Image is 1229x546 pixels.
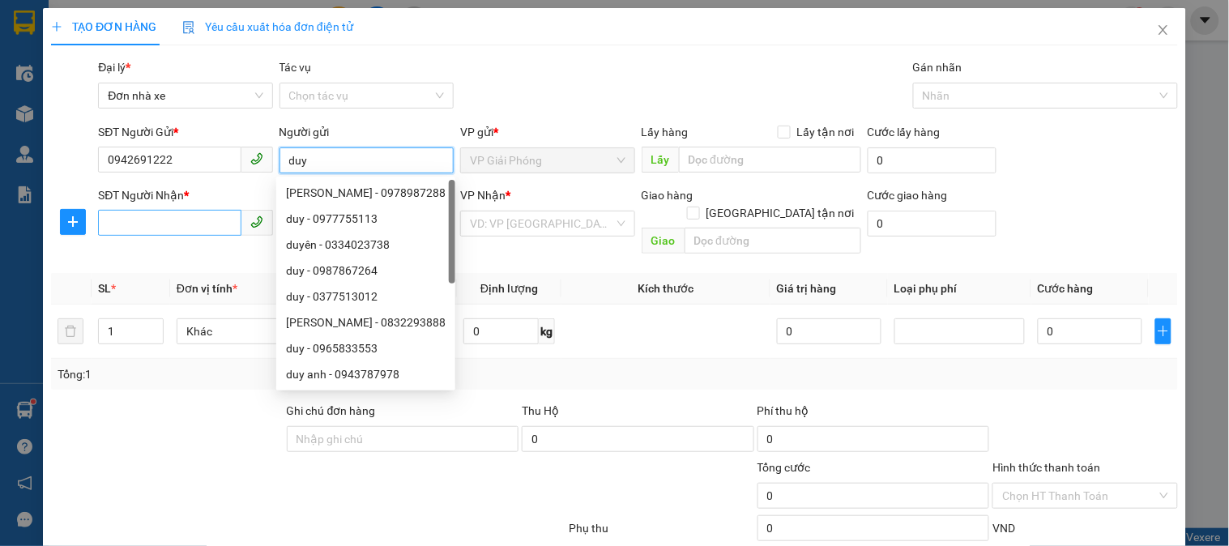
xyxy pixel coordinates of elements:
[1155,318,1171,344] button: plus
[11,15,79,83] img: logo
[150,322,160,331] span: up
[182,20,353,33] span: Yêu cầu xuất hóa đơn điện tử
[480,282,538,295] span: Định lượng
[60,209,86,235] button: plus
[992,461,1100,474] label: Hình thức thanh toán
[287,404,376,417] label: Ghi chú đơn hàng
[888,273,1031,305] th: Loại phụ phí
[150,333,160,343] span: down
[992,522,1015,535] span: VND
[286,288,446,305] div: duy - 0377513012
[66,94,177,111] span: 437A Giải Phóng
[777,282,837,295] span: Giá trị hàng
[642,147,679,173] span: Lấy
[460,123,634,141] div: VP gửi
[868,147,997,173] input: Cước lấy hàng
[58,318,83,344] button: delete
[276,284,455,309] div: duy - 0377513012
[181,55,287,67] strong: Hotline : 0889 23 23 23
[1038,282,1094,295] span: Cước hàng
[186,319,297,343] span: Khác
[162,70,305,86] strong: : [DOMAIN_NAME]
[913,61,962,74] label: Gán nhãn
[868,126,941,139] label: Cước lấy hàng
[276,335,455,361] div: duy - 0965833553
[276,232,455,258] div: duyên - 0334023738
[642,228,685,254] span: Giao
[286,184,446,202] div: [PERSON_NAME] - 0978987288
[286,339,446,357] div: duy - 0965833553
[98,282,111,295] span: SL
[1156,325,1171,338] span: plus
[286,365,446,383] div: duy anh - 0943787978
[108,83,262,108] span: Đơn nhà xe
[51,21,62,32] span: plus
[276,258,455,284] div: duy - 0987867264
[522,404,559,417] span: Thu Hộ
[286,210,446,228] div: duy - 0977755113
[642,189,693,202] span: Giao hàng
[286,262,446,279] div: duy - 0987867264
[250,152,263,165] span: phone
[51,20,156,33] span: TẠO ĐƠN HÀNG
[642,126,689,139] span: Lấy hàng
[276,309,455,335] div: DUY KHÁNH - 0832293888
[182,21,195,34] img: icon
[868,189,948,202] label: Cước giao hàng
[1141,8,1186,53] button: Close
[280,61,312,74] label: Tác vụ
[98,186,272,204] div: SĐT Người Nhận
[868,211,997,237] input: Cước giao hàng
[276,180,455,206] div: tống duy khương - 0978987288
[757,402,990,426] div: Phí thu hộ
[280,123,454,141] div: Người gửi
[638,282,693,295] span: Kích thước
[757,461,811,474] span: Tổng cước
[791,123,861,141] span: Lấy tận nơi
[145,331,163,343] span: Decrease Value
[177,282,237,295] span: Đơn vị tính
[250,215,263,228] span: phone
[470,148,625,173] span: VP Giải Phóng
[685,228,861,254] input: Dọc đường
[700,204,861,222] span: [GEOGRAPHIC_DATA] tận nơi
[162,73,200,85] span: Website
[61,215,85,228] span: plus
[276,361,455,387] div: duy anh - 0943787978
[58,365,476,383] div: Tổng: 1
[98,123,272,141] div: SĐT Người Gửi
[777,318,881,344] input: 0
[18,94,177,111] span: VP gửi:
[539,318,555,344] span: kg
[460,189,506,202] span: VP Nhận
[69,118,89,130] span: bepj
[145,319,163,331] span: Increase Value
[679,147,861,173] input: Dọc đường
[1157,23,1170,36] span: close
[287,426,519,452] input: Ghi chú đơn hàng
[169,35,300,52] strong: PHIẾU GỬI HÀNG
[286,314,446,331] div: [PERSON_NAME] - 0832293888
[124,15,344,32] strong: CÔNG TY TNHH VĨNH QUANG
[286,236,446,254] div: duyên - 0334023738
[276,206,455,232] div: duy - 0977755113
[98,61,130,74] span: Đại lý
[16,118,66,130] strong: Người gửi:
